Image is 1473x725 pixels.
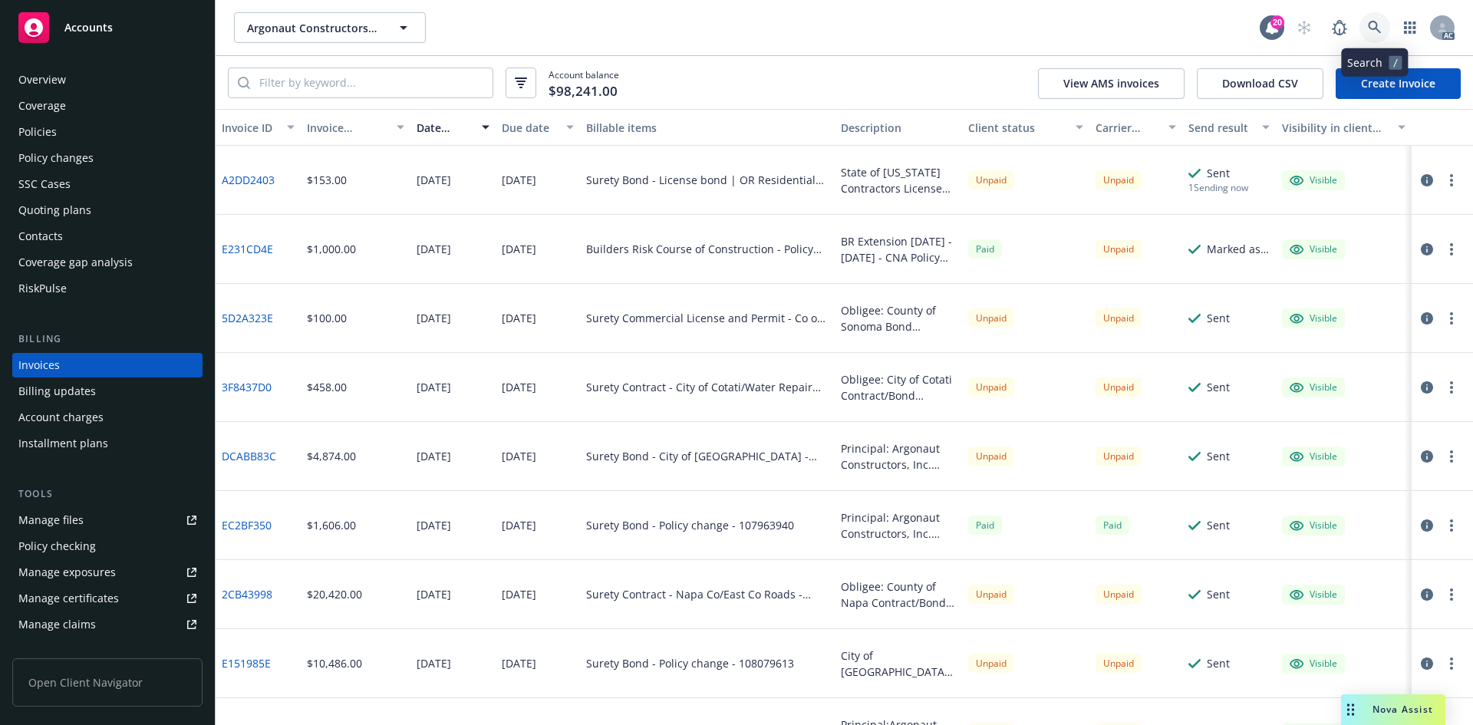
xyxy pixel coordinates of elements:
[18,146,94,170] div: Policy changes
[1197,68,1323,99] button: Download CSV
[586,172,829,188] div: Surety Bond - License bond | OR Residential CLB - 107274446
[1207,586,1230,602] div: Sent
[64,21,113,34] span: Accounts
[1096,447,1142,466] div: Unpaid
[222,517,272,533] a: EC2BF350
[1207,310,1230,326] div: Sent
[1395,12,1425,43] a: Switch app
[12,486,203,502] div: Tools
[307,517,356,533] div: $1,606.00
[1038,68,1185,99] button: View AMS invoices
[12,353,203,377] a: Invoices
[1324,12,1355,43] a: Report a Bug
[1096,239,1142,259] div: Unpaid
[18,431,108,456] div: Installment plans
[12,224,203,249] a: Contacts
[18,534,96,559] div: Policy checking
[417,120,473,136] div: Date issued
[549,68,619,97] span: Account balance
[18,224,63,249] div: Contacts
[301,109,411,146] button: Invoice amount
[250,68,493,97] input: Filter by keyword...
[1290,381,1337,394] div: Visible
[1290,311,1337,325] div: Visible
[410,109,496,146] button: Date issued
[496,109,581,146] button: Due date
[502,310,536,326] div: [DATE]
[417,448,451,464] div: [DATE]
[12,638,203,663] a: Manage BORs
[247,20,380,36] span: Argonaut Constructors, Inc.
[841,648,956,680] div: City of [GEOGRAPHIC_DATA] & Headworks Mitigation Project 21-5547 Contract Amount: $7,016,615.00 J...
[968,516,1002,535] div: Paid
[307,655,362,671] div: $10,486.00
[1282,120,1389,136] div: Visibility in client dash
[968,377,1014,397] div: Unpaid
[968,170,1014,189] div: Unpaid
[1096,516,1129,535] div: Paid
[580,109,835,146] button: Billable items
[12,276,203,301] a: RiskPulse
[417,241,451,257] div: [DATE]
[1096,170,1142,189] div: Unpaid
[238,77,250,89] svg: Search
[1290,173,1337,187] div: Visible
[835,109,962,146] button: Description
[1290,242,1337,256] div: Visible
[1289,12,1320,43] a: Start snowing
[18,508,84,532] div: Manage files
[18,638,91,663] div: Manage BORs
[12,560,203,585] a: Manage exposures
[502,120,558,136] div: Due date
[1188,120,1253,136] div: Send result
[841,233,956,265] div: BR Extension [DATE] - [DATE] - CNA Policy No. 7092376295 (City of Clearlake- [GEOGRAPHIC_DATA])
[18,68,66,92] div: Overview
[549,81,618,101] span: $98,241.00
[1096,377,1142,397] div: Unpaid
[968,585,1014,604] div: Unpaid
[18,612,96,637] div: Manage claims
[1207,241,1270,257] div: Marked as sent
[841,440,956,473] div: Principal: Argonaut Constructors, Inc. Obligee: City of [GEOGRAPHIC_DATA][PERSON_NAME]: $798,972....
[1359,12,1390,43] a: Search
[12,379,203,404] a: Billing updates
[18,560,116,585] div: Manage exposures
[841,164,956,196] div: State of [US_STATE] Contractors License Bond Bond Amount: $25,000. Renewal Premium Due
[841,302,956,334] div: Obligee: County of Sonoma Bond Amount: $10,000.00 Encroachment Permit #ENC24-0363
[1096,308,1142,328] div: Unpaid
[1096,654,1142,673] div: Unpaid
[841,509,956,542] div: Principal: Argonaut Constructors, Inc. Obligee: City of Healdsburg Final Bond Amount: $5,045,731 ...
[1096,120,1160,136] div: Carrier status
[12,405,203,430] a: Account charges
[417,310,451,326] div: [DATE]
[502,517,536,533] div: [DATE]
[586,241,829,257] div: Builders Risk Course of Construction - Policy change - 7092376295
[1096,585,1142,604] div: Unpaid
[1290,519,1337,532] div: Visible
[1207,655,1230,671] div: Sent
[1341,694,1360,725] div: Drag to move
[18,586,119,611] div: Manage certificates
[222,120,278,136] div: Invoice ID
[586,379,829,395] div: Surety Contract - City of Cotati/Water Repair Project - 108285519
[962,109,1089,146] button: Client status
[18,379,96,404] div: Billing updates
[18,172,71,196] div: SSC Cases
[18,405,104,430] div: Account charges
[1207,448,1230,464] div: Sent
[968,239,1002,259] div: Paid
[307,586,362,602] div: $20,420.00
[417,379,451,395] div: [DATE]
[586,120,829,136] div: Billable items
[12,68,203,92] a: Overview
[216,109,301,146] button: Invoice ID
[1290,657,1337,671] div: Visible
[18,120,57,144] div: Policies
[1182,109,1276,146] button: Send result
[12,198,203,222] a: Quoting plans
[12,612,203,637] a: Manage claims
[1290,588,1337,601] div: Visible
[586,448,829,464] div: Surety Bond - City of [GEOGRAPHIC_DATA] - Roseland Pavement Maintenance 2025 Project - 108285517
